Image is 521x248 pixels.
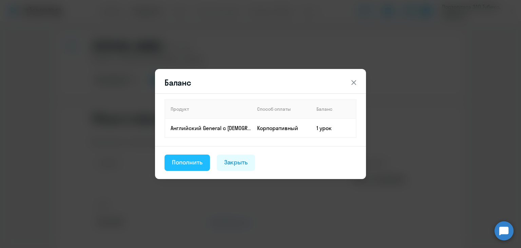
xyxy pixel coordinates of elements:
div: Закрыть [224,158,248,167]
header: Баланс [155,77,366,88]
div: Пополнить [172,158,202,167]
td: 1 урок [311,119,356,138]
th: Продукт [165,100,252,119]
p: Английский General с [DEMOGRAPHIC_DATA] преподавателем [171,124,251,132]
td: Корпоративный [252,119,311,138]
button: Закрыть [217,155,255,171]
button: Пополнить [165,155,210,171]
th: Способ оплаты [252,100,311,119]
th: Баланс [311,100,356,119]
